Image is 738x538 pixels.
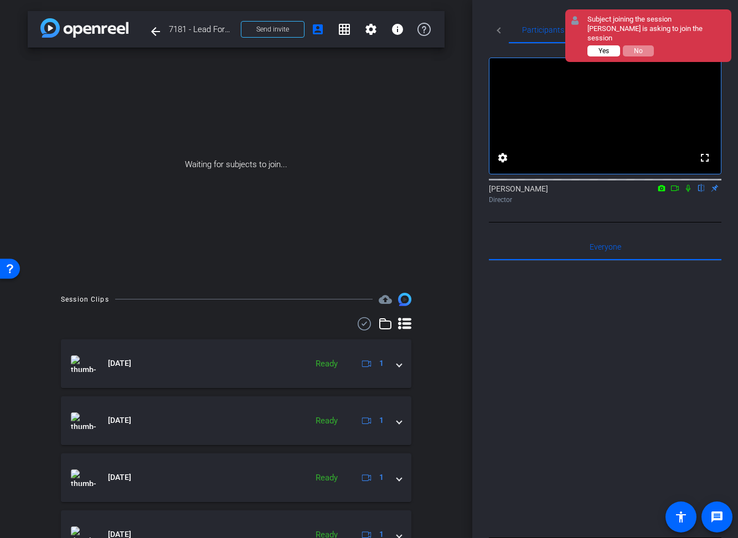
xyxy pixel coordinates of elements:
[489,183,721,205] div: [PERSON_NAME]
[71,355,96,372] img: thumb-nail
[398,293,411,306] img: Session clips
[108,472,131,483] span: [DATE]
[364,23,378,36] mat-icon: settings
[489,195,721,205] div: Director
[310,358,343,370] div: Ready
[61,339,411,388] mat-expansion-panel-header: thumb-nail[DATE]Ready1
[256,25,289,34] span: Send invite
[61,453,411,502] mat-expansion-panel-header: thumb-nail[DATE]Ready1
[61,396,411,445] mat-expansion-panel-header: thumb-nail[DATE]Ready1
[71,469,96,486] img: thumb-nail
[108,415,131,426] span: [DATE]
[634,47,643,55] span: No
[149,25,162,38] mat-icon: arrow_back
[40,18,128,38] img: app-logo
[379,293,392,306] span: Destinations for your clips
[587,24,726,43] div: [PERSON_NAME] is asking to join the session
[71,412,96,429] img: thumb-nail
[710,510,724,524] mat-icon: message
[379,472,384,483] span: 1
[379,415,384,426] span: 1
[674,510,688,524] mat-icon: accessibility
[61,294,109,305] div: Session Clips
[241,21,305,38] button: Send invite
[379,293,392,306] mat-icon: cloud_upload
[522,26,564,34] span: Participants
[598,47,609,55] span: Yes
[311,23,324,36] mat-icon: account_box
[623,45,654,56] button: No
[108,358,131,369] span: [DATE]
[28,48,445,282] div: Waiting for subjects to join...
[310,472,343,484] div: Ready
[338,23,351,36] mat-icon: grid_on
[496,151,509,164] mat-icon: settings
[310,415,343,427] div: Ready
[391,23,404,36] mat-icon: info
[698,151,711,164] mat-icon: fullscreen
[169,18,234,40] span: 7181 - Lead Forward MGMT
[590,243,621,251] span: Everyone
[587,45,620,56] button: Yes
[587,15,726,24] div: Subject joining the session
[379,358,384,369] span: 1
[695,183,708,193] mat-icon: flip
